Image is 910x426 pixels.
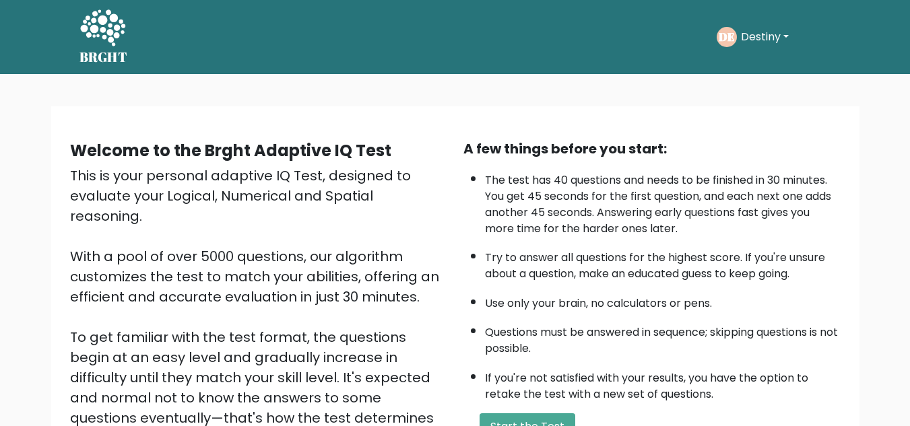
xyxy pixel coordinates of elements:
[485,289,841,312] li: Use only your brain, no calculators or pens.
[485,243,841,282] li: Try to answer all questions for the highest score. If you're unsure about a question, make an edu...
[485,363,841,402] li: If you're not satisfied with your results, you have the option to retake the test with a new set ...
[70,139,391,162] b: Welcome to the Brght Adaptive IQ Test
[485,318,841,357] li: Questions must be answered in sequence; skipping questions is not possible.
[79,49,128,65] h5: BRGHT
[485,166,841,237] li: The test has 40 questions and needs to be finished in 30 minutes. You get 45 seconds for the firs...
[737,28,793,46] button: Destiny
[719,29,735,44] text: DE
[79,5,128,69] a: BRGHT
[463,139,841,159] div: A few things before you start:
